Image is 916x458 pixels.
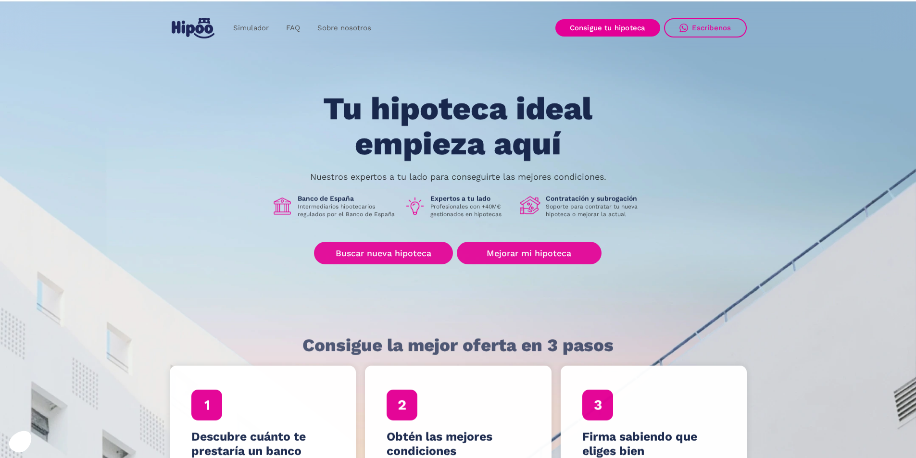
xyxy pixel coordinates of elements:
p: Intermediarios hipotecarios regulados por el Banco de España [298,203,397,218]
a: FAQ [277,19,309,37]
p: Soporte para contratar tu nueva hipoteca o mejorar la actual [546,203,645,218]
div: Escríbenos [692,24,731,32]
a: Buscar nueva hipoteca [314,242,453,265]
a: Consigue tu hipoteca [555,19,660,37]
a: Sobre nosotros [309,19,380,37]
a: Simulador [225,19,277,37]
h1: Expertos a tu lado [430,194,512,203]
h1: Contratación y subrogación [546,194,645,203]
h1: Banco de España [298,194,397,203]
h1: Consigue la mejor oferta en 3 pasos [302,335,614,355]
h1: Tu hipoteca ideal empieza aquí [276,92,640,161]
a: Mejorar mi hipoteca [457,242,602,265]
p: Nuestros expertos a tu lado para conseguirte las mejores condiciones. [310,173,606,181]
a: Escríbenos [664,18,747,37]
p: Profesionales con +40M€ gestionados en hipotecas [430,203,512,218]
a: home [170,14,217,42]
